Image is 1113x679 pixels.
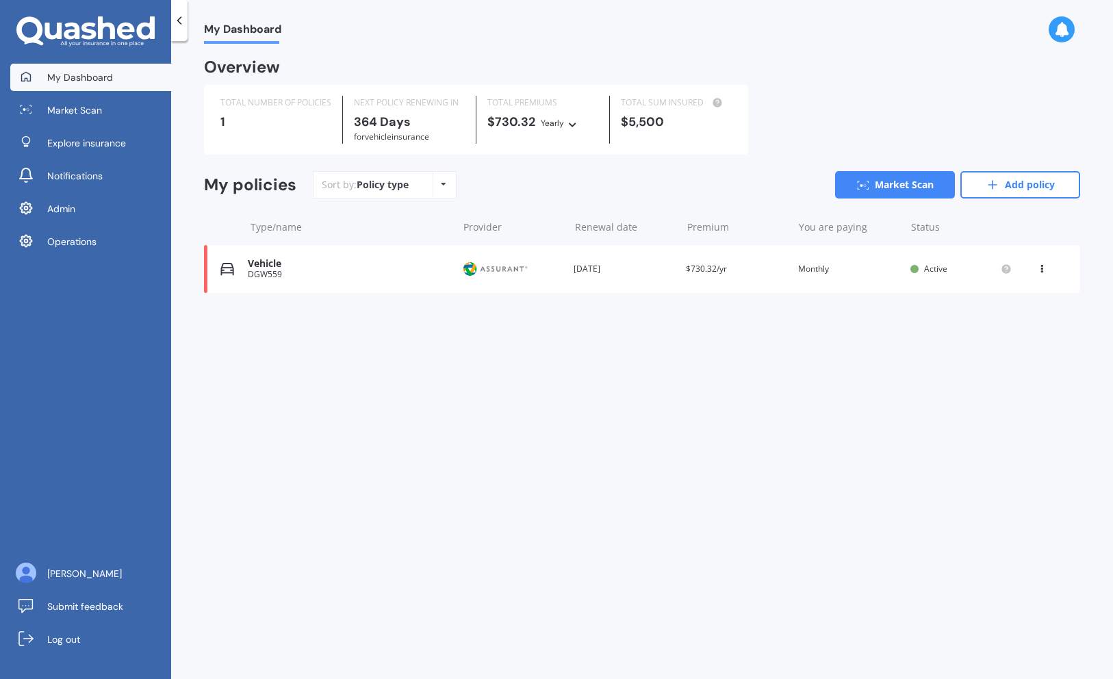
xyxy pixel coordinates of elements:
div: 1 [220,115,331,129]
img: Protecta [461,256,530,282]
div: [DATE] [574,262,675,276]
div: Premium [687,220,788,234]
span: [PERSON_NAME] [47,567,122,580]
div: Monthly [798,262,899,276]
span: Operations [47,235,97,248]
a: Submit feedback [10,593,171,620]
div: NEXT POLICY RENEWING IN [354,96,465,110]
a: Admin [10,195,171,222]
a: Explore insurance [10,129,171,157]
span: Log out [47,632,80,646]
a: Add policy [960,171,1080,198]
div: $730.32 [487,115,598,130]
a: [PERSON_NAME] [10,560,171,587]
a: Log out [10,626,171,653]
div: Type/name [251,220,452,234]
div: $5,500 [621,115,732,129]
span: Submit feedback [47,600,123,613]
span: for Vehicle insurance [354,131,429,142]
a: Operations [10,228,171,255]
div: TOTAL PREMIUMS [487,96,598,110]
a: Market Scan [835,171,955,198]
div: TOTAL NUMBER OF POLICIES [220,96,331,110]
div: TOTAL SUM INSURED [621,96,732,110]
span: My Dashboard [204,23,281,41]
div: Renewal date [575,220,676,234]
span: $730.32/yr [686,263,727,274]
div: Yearly [541,116,564,130]
div: My policies [204,175,296,195]
span: Admin [47,202,75,216]
div: Policy type [357,178,409,192]
span: Explore insurance [47,136,126,150]
div: You are paying [799,220,899,234]
img: Vehicle [220,262,234,276]
span: Market Scan [47,103,102,117]
div: Sort by: [322,178,409,192]
div: DGW559 [248,270,450,279]
div: Provider [463,220,564,234]
a: Market Scan [10,97,171,124]
a: My Dashboard [10,64,171,91]
img: ALV-UjU6YHOUIM1AGx_4vxbOkaOq-1eqc8a3URkVIJkc_iWYmQ98kTe7fc9QMVOBV43MoXmOPfWPN7JjnmUwLuIGKVePaQgPQ... [16,563,36,583]
b: 364 Days [354,114,411,130]
span: Notifications [47,169,103,183]
span: My Dashboard [47,71,113,84]
div: Status [911,220,1012,234]
div: Overview [204,60,280,74]
span: Active [924,263,947,274]
div: Vehicle [248,258,450,270]
a: Notifications [10,162,171,190]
